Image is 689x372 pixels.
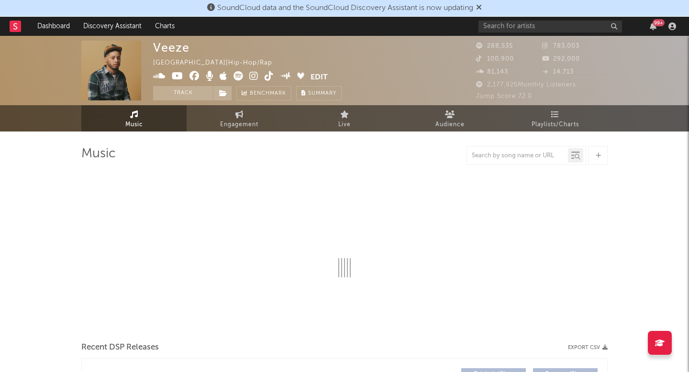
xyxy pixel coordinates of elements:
span: 81,143 [476,69,508,75]
a: Music [81,105,187,131]
span: Summary [308,91,336,96]
span: Live [338,119,351,131]
a: Live [292,105,397,131]
a: Audience [397,105,502,131]
span: 292,000 [542,56,580,62]
span: 2,177,925 Monthly Listeners [476,82,576,88]
span: Recent DSP Releases [81,342,159,353]
input: Search by song name or URL [467,152,568,160]
span: Audience [435,119,465,131]
input: Search for artists [478,21,622,33]
button: Export CSV [568,345,608,350]
span: 14,713 [542,69,574,75]
a: Engagement [187,105,292,131]
span: 100,900 [476,56,514,62]
span: Dismiss [476,4,482,12]
a: Discovery Assistant [77,17,148,36]
a: Playlists/Charts [502,105,608,131]
button: Edit [311,71,328,83]
span: 288,535 [476,43,513,49]
span: SoundCloud data and the SoundCloud Discovery Assistant is now updating [217,4,473,12]
span: Music [125,119,143,131]
span: Engagement [220,119,258,131]
button: Track [153,86,213,100]
a: Charts [148,17,181,36]
button: Summary [296,86,342,100]
a: Dashboard [31,17,77,36]
button: 99+ [650,22,656,30]
span: Benchmark [250,88,286,99]
div: [GEOGRAPHIC_DATA] | Hip-Hop/Rap [153,57,283,69]
a: Benchmark [236,86,291,100]
span: Playlists/Charts [532,119,579,131]
span: Jump Score: 72.0 [476,93,532,99]
span: 783,003 [542,43,579,49]
div: 99 + [653,19,665,26]
div: Veeze [153,41,189,55]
